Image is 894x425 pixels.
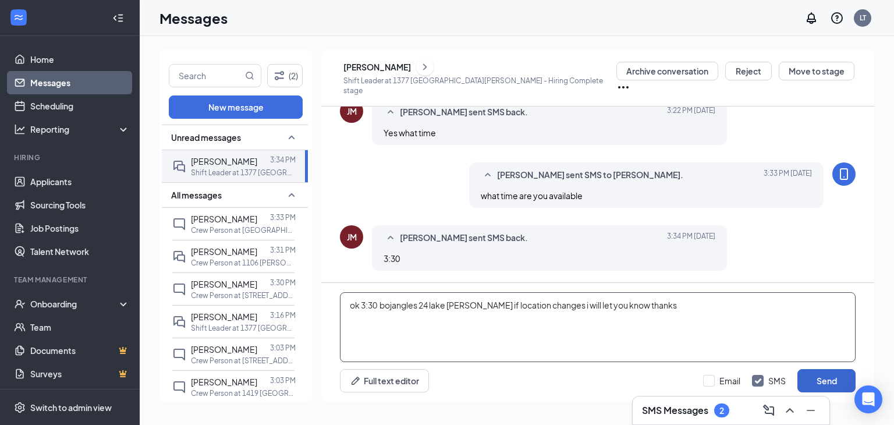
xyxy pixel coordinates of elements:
button: Reject [725,62,772,80]
span: [PERSON_NAME] [191,344,257,355]
p: Shift Leader at 1377 [GEOGRAPHIC_DATA][PERSON_NAME] [191,323,296,333]
div: [PERSON_NAME] [343,61,411,73]
textarea: ok 3:30 bojangles 24 lake [PERSON_NAME] if location changes i will let you know thanks [340,292,856,362]
p: Crew Person at [STREET_ADDRESS] [191,356,296,366]
div: Open Intercom Messenger [854,385,882,413]
a: Talent Network [30,240,130,263]
p: 3:16 PM [270,310,296,320]
button: New message [169,95,303,119]
svg: Filter [272,69,286,83]
p: Crew Person at [GEOGRAPHIC_DATA] [191,225,296,235]
span: [PERSON_NAME] [191,214,257,224]
a: Home [30,48,130,71]
p: 3:03 PM [270,343,296,353]
div: JM [347,231,357,243]
p: 3:03 PM [270,376,296,385]
button: Full text editorPen [340,369,429,392]
svg: SmallChevronUp [285,188,299,202]
svg: Pen [350,375,361,387]
p: Shift Leader at 1377 [GEOGRAPHIC_DATA][PERSON_NAME] - Hiring Complete stage [343,76,616,95]
svg: ChevronUp [783,403,797,417]
button: Minimize [801,401,820,420]
p: 3:31 PM [270,245,296,255]
a: Team [30,316,130,339]
span: [DATE] 3:34 PM [667,231,715,245]
span: [PERSON_NAME] [191,246,257,257]
span: [PERSON_NAME] sent SMS back. [400,231,528,245]
p: 3:30 PM [270,278,296,288]
button: ComposeMessage [760,401,778,420]
p: Crew Person at [STREET_ADDRESS] [191,291,296,300]
a: Job Postings [30,217,130,240]
svg: ChatInactive [172,380,186,394]
p: Crew Person at 1106 [PERSON_NAME] [191,258,296,268]
div: Switch to admin view [30,402,112,413]
span: [PERSON_NAME] sent SMS back. [400,105,528,119]
button: Filter (2) [267,64,303,87]
div: JM [347,105,357,117]
button: ChevronRight [416,58,434,76]
button: Move to stage [779,62,854,80]
a: Messages [30,71,130,94]
div: 2 [719,406,724,416]
div: Team Management [14,275,127,285]
div: LT [860,13,866,23]
h3: SMS Messages [642,404,708,417]
svg: SmallChevronUp [384,231,398,245]
svg: Collapse [112,12,124,24]
span: [PERSON_NAME] [191,311,257,322]
svg: Notifications [804,11,818,25]
span: [PERSON_NAME] sent SMS to [PERSON_NAME]. [497,168,683,182]
div: Hiring [14,153,127,162]
p: Crew Person at 1419 [GEOGRAPHIC_DATA] [191,388,296,398]
svg: MobileSms [837,167,851,181]
svg: UserCheck [14,298,26,310]
span: 3:30 [384,253,400,264]
a: SurveysCrown [30,362,130,385]
div: Onboarding [30,298,120,310]
a: DocumentsCrown [30,339,130,362]
svg: SmallChevronUp [285,130,299,144]
span: [DATE] 3:22 PM [667,105,715,119]
span: [PERSON_NAME] [191,377,257,387]
svg: ComposeMessage [762,403,776,417]
svg: ChatInactive [172,282,186,296]
span: [PERSON_NAME] [191,279,257,289]
svg: Ellipses [616,80,630,94]
svg: ChatInactive [172,348,186,362]
svg: DoubleChat [172,315,186,329]
a: Applicants [30,170,130,193]
p: 3:34 PM [270,155,296,165]
p: Shift Leader at 1377 [GEOGRAPHIC_DATA][PERSON_NAME] [191,168,296,178]
svg: Minimize [804,403,818,417]
svg: MagnifyingGlass [245,71,254,80]
svg: QuestionInfo [830,11,844,25]
h1: Messages [159,8,228,28]
span: Yes what time [384,127,436,138]
button: ChevronUp [781,401,799,420]
a: Sourcing Tools [30,193,130,217]
svg: Analysis [14,123,26,135]
svg: Settings [14,402,26,413]
svg: ChevronRight [419,60,431,74]
svg: SmallChevronUp [481,168,495,182]
input: Search [169,65,243,87]
svg: DoubleChat [172,250,186,264]
span: what time are you available [481,190,583,201]
span: All messages [171,189,222,201]
span: [PERSON_NAME] [191,156,257,167]
svg: DoubleChat [172,160,186,173]
span: [DATE] 3:33 PM [764,168,812,182]
div: Reporting [30,123,130,135]
button: Send [797,369,856,392]
svg: SmallChevronUp [384,105,398,119]
a: Scheduling [30,94,130,118]
svg: WorkstreamLogo [13,12,24,23]
span: Unread messages [171,132,241,143]
p: 3:33 PM [270,212,296,222]
button: Archive conversation [616,62,718,80]
svg: ChatInactive [172,217,186,231]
